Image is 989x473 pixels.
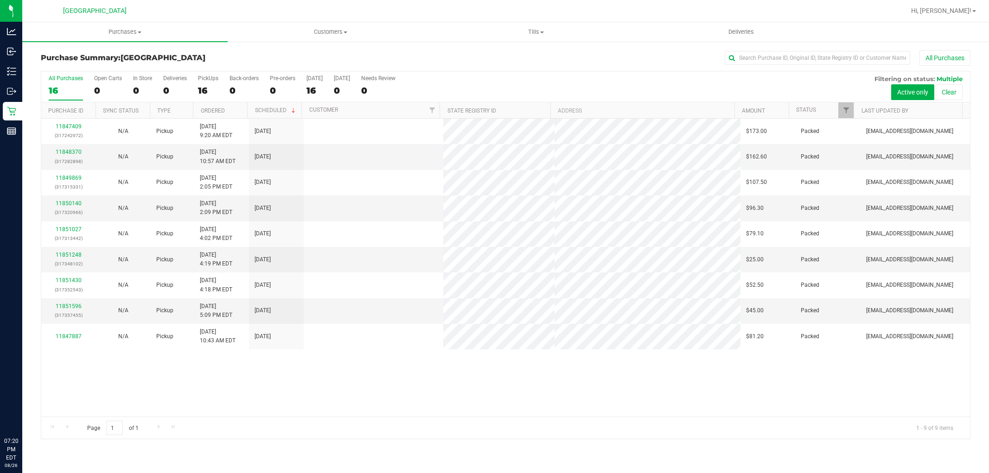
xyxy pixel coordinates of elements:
[156,178,173,187] span: Pickup
[228,22,433,42] a: Customers
[725,51,910,65] input: Search Purchase ID, Original ID, State Registry ID or Customer Name...
[909,421,961,435] span: 1 - 9 of 9 items
[163,75,187,82] div: Deliveries
[801,281,819,290] span: Packed
[47,183,90,191] p: (317315331)
[801,255,819,264] span: Packed
[874,75,935,82] span: Filtering on status:
[7,27,16,36] inline-svg: Analytics
[936,84,963,100] button: Clear
[746,281,764,290] span: $52.50
[47,157,90,166] p: (317282898)
[861,107,908,114] a: Last Updated By
[801,178,819,187] span: Packed
[47,208,90,217] p: (317320966)
[118,306,128,315] button: N/A
[200,251,232,268] span: [DATE] 4:19 PM EDT
[118,178,128,187] button: N/A
[118,152,128,161] button: N/A
[118,229,128,238] button: N/A
[796,107,816,113] a: Status
[56,123,82,130] a: 11847409
[56,333,82,340] a: 11847887
[200,148,236,165] span: [DATE] 10:57 AM EDT
[255,229,271,238] span: [DATE]
[200,122,232,140] span: [DATE] 9:20 AM EDT
[198,75,218,82] div: PickUps
[361,85,396,96] div: 0
[41,54,351,62] h3: Purchase Summary:
[156,306,173,315] span: Pickup
[866,306,953,315] span: [EMAIL_ADDRESS][DOMAIN_NAME]
[200,302,232,320] span: [DATE] 5:09 PM EDT
[801,332,819,341] span: Packed
[4,462,18,469] p: 08/26
[334,85,350,96] div: 0
[118,333,128,340] span: Not Applicable
[201,107,225,114] a: Ordered
[746,255,764,264] span: $25.00
[255,281,271,290] span: [DATE]
[4,437,18,462] p: 07:20 PM EDT
[891,84,934,100] button: Active only
[255,178,271,187] span: [DATE]
[334,75,350,82] div: [DATE]
[118,204,128,213] button: N/A
[156,332,173,341] span: Pickup
[255,306,271,315] span: [DATE]
[746,332,764,341] span: $81.20
[106,421,123,435] input: 1
[230,85,259,96] div: 0
[56,149,82,155] a: 11848370
[133,75,152,82] div: In Store
[866,178,953,187] span: [EMAIL_ADDRESS][DOMAIN_NAME]
[361,75,396,82] div: Needs Review
[200,225,232,243] span: [DATE] 4:02 PM EDT
[121,53,205,62] span: [GEOGRAPHIC_DATA]
[746,229,764,238] span: $79.10
[103,107,139,114] a: Sync Status
[270,85,295,96] div: 0
[47,234,90,243] p: (317313442)
[56,175,82,181] a: 11849869
[163,85,187,96] div: 0
[866,204,953,213] span: [EMAIL_ADDRESS][DOMAIN_NAME]
[255,204,271,213] span: [DATE]
[118,256,128,263] span: Not Applicable
[801,127,819,136] span: Packed
[801,306,819,315] span: Packed
[746,152,767,161] span: $162.60
[7,47,16,56] inline-svg: Inbound
[801,152,819,161] span: Packed
[56,277,82,284] a: 11851430
[309,107,338,113] a: Customer
[866,255,953,264] span: [EMAIL_ADDRESS][DOMAIN_NAME]
[919,50,970,66] button: All Purchases
[94,75,122,82] div: Open Carts
[638,22,844,42] a: Deliveries
[7,107,16,116] inline-svg: Retail
[118,230,128,237] span: Not Applicable
[156,229,173,238] span: Pickup
[56,303,82,309] a: 11851596
[866,229,953,238] span: [EMAIL_ADDRESS][DOMAIN_NAME]
[118,281,128,290] button: N/A
[22,22,228,42] a: Purchases
[9,399,37,427] iframe: Resource center
[133,85,152,96] div: 0
[7,87,16,96] inline-svg: Outbound
[801,229,819,238] span: Packed
[198,85,218,96] div: 16
[746,178,767,187] span: $107.50
[255,127,271,136] span: [DATE]
[306,85,323,96] div: 16
[801,204,819,213] span: Packed
[156,127,173,136] span: Pickup
[118,255,128,264] button: N/A
[937,75,963,82] span: Multiple
[156,281,173,290] span: Pickup
[156,152,173,161] span: Pickup
[306,75,323,82] div: [DATE]
[156,204,173,213] span: Pickup
[156,255,173,264] span: Pickup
